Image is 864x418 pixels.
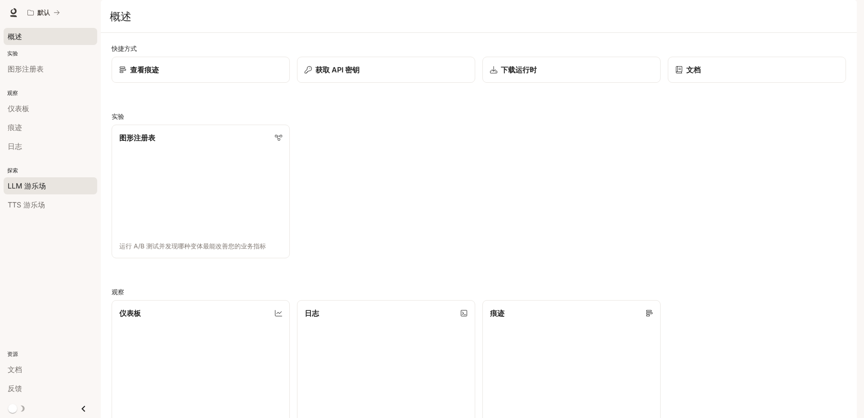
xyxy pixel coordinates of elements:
[119,309,141,318] font: 仪表板
[112,125,290,258] a: 图形注册表运行 A/B 测试并发现哪种变体最能改善您的业务指标
[119,242,266,250] font: 运行 A/B 测试并发现哪种变体最能改善您的业务指标
[110,9,131,23] font: 概述
[501,65,537,74] font: 下载运行时
[112,288,124,296] font: 观察
[112,45,137,52] font: 快捷方式
[668,57,846,83] a: 文档
[315,65,360,74] font: 获取 API 密钥
[130,65,159,74] font: 查看痕迹
[490,309,504,318] font: 痕迹
[23,4,64,22] button: 所有工作区
[119,133,155,142] font: 图形注册表
[686,65,701,74] font: 文档
[482,57,661,83] a: 下载运行时
[305,309,319,318] font: 日志
[112,112,124,120] font: 实验
[37,9,50,16] font: 默认
[297,57,475,83] button: 获取 API 密钥
[112,57,290,83] a: 查看痕迹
